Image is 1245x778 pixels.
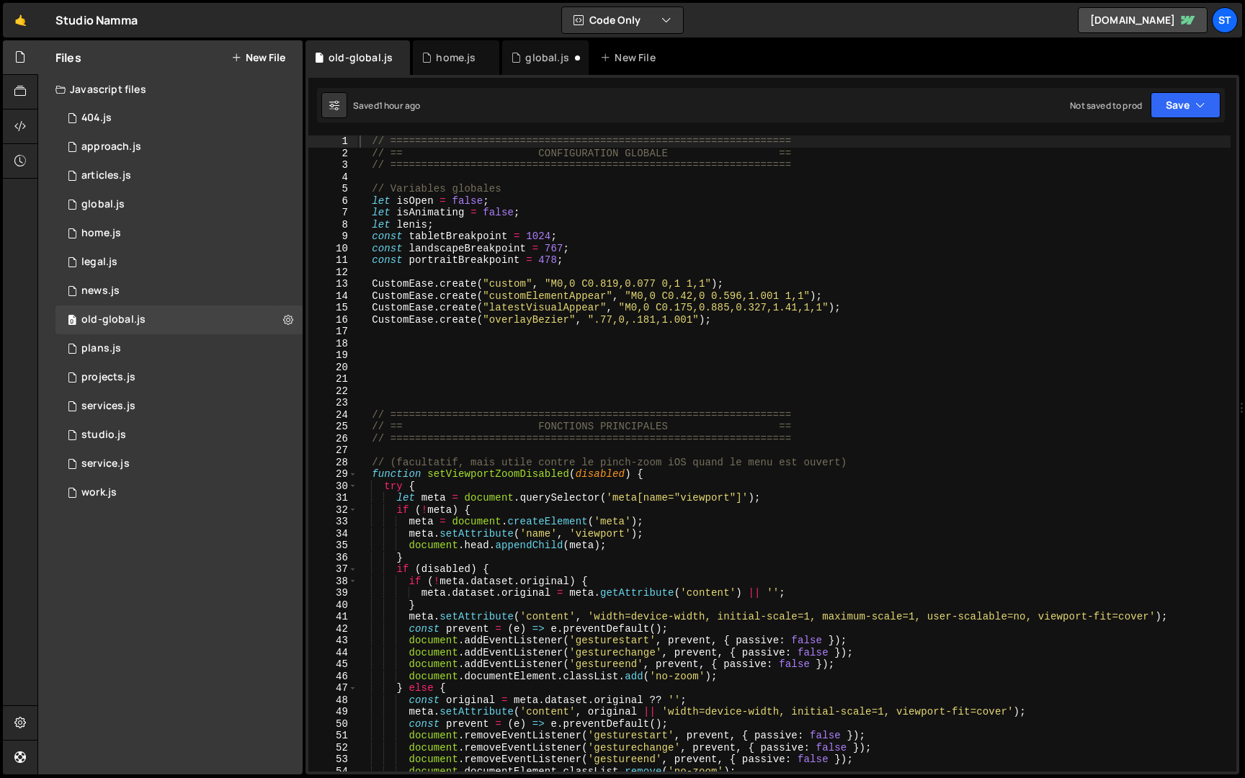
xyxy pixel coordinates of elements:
div: 26 [308,433,357,445]
div: 24 [308,409,357,421]
div: 22 [308,385,357,398]
button: Save [1151,92,1221,118]
div: 21 [308,373,357,385]
div: Saved [353,99,420,112]
div: projects.js [81,371,135,384]
div: 4 [308,171,357,184]
div: 50 [308,718,357,730]
div: 10 [308,243,357,255]
div: 16482/47500.js [55,161,303,190]
div: 40 [308,599,357,612]
div: articles.js [81,169,131,182]
div: 17 [308,326,357,338]
div: 9 [308,231,357,243]
div: 2 [308,148,357,160]
button: Code Only [562,7,683,33]
div: 41 [308,611,357,623]
div: approach.js [81,140,141,153]
div: old-global.js [81,313,146,326]
div: 16 [308,314,357,326]
div: 34 [308,528,357,540]
div: Not saved to prod [1070,99,1142,112]
div: plans.js [81,342,121,355]
div: 28 [308,457,357,469]
div: 30 [308,480,357,493]
div: 16482/47501.js [55,363,303,392]
div: global.js [81,198,125,211]
div: 35 [308,540,357,552]
div: Studio Namma [55,12,138,29]
div: 1 hour ago [379,99,421,112]
div: 33 [308,516,357,528]
div: 54 [308,766,357,778]
span: 0 [68,316,76,327]
div: 11 [308,254,357,267]
div: 25 [308,421,357,433]
div: work.js [55,478,303,507]
div: 18 [308,338,357,350]
div: 19 [308,349,357,362]
div: 31 [308,492,357,504]
div: 16482/44667.js [55,190,303,219]
div: 45 [308,658,357,671]
div: 49 [308,706,357,718]
div: service.js [55,450,303,478]
div: 44 [308,647,357,659]
div: global.js [525,50,568,65]
div: 36 [308,552,357,564]
div: 53 [308,754,357,766]
h2: Files [55,50,81,66]
div: 15 [308,302,357,314]
div: 39 [308,587,357,599]
div: New File [600,50,661,65]
div: Javascript files [38,75,303,104]
div: 16482/47497.js [55,421,303,450]
a: 🤙 [3,3,38,37]
div: services.js [81,400,135,413]
div: news.js [81,285,120,298]
div: home.js [81,227,121,240]
a: St [1212,7,1238,33]
div: 16482/47502.js [55,104,303,133]
div: 51 [308,730,357,742]
div: 7 [308,207,357,219]
div: 13 [308,278,357,290]
div: 38 [308,576,357,588]
div: studio.js [81,429,126,442]
div: 20 [308,362,357,374]
div: 5 [308,183,357,195]
div: 16482/47498.js [55,133,303,161]
div: 37 [308,563,357,576]
div: 1 [308,135,357,148]
button: New File [231,52,285,63]
div: 404.js [81,112,112,125]
div: 27 [308,444,357,457]
div: old-global.js [329,50,393,65]
div: work.js [81,486,117,499]
div: 3 [308,159,357,171]
div: 47 [308,682,357,694]
div: 42 [308,623,357,635]
div: 16482/47490.js [55,392,303,421]
div: 12 [308,267,357,279]
div: 6 [308,195,357,207]
div: 16482/47488.js [55,219,303,248]
div: 32 [308,504,357,517]
div: 14 [308,290,357,303]
div: service.js [81,457,130,470]
div: legal.js [81,256,117,269]
div: 8 [308,219,357,231]
div: 52 [308,742,357,754]
div: 16482/47495.js [55,334,303,363]
div: 23 [308,397,357,409]
div: 48 [308,694,357,707]
a: [DOMAIN_NAME] [1078,7,1208,33]
div: 16482/47496.js [55,248,303,277]
div: 16482/47499.js [55,277,303,305]
div: 29 [308,468,357,480]
div: 46 [308,671,357,683]
div: home.js [436,50,476,65]
div: 16482/47487.js [55,305,303,334]
div: 43 [308,635,357,647]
